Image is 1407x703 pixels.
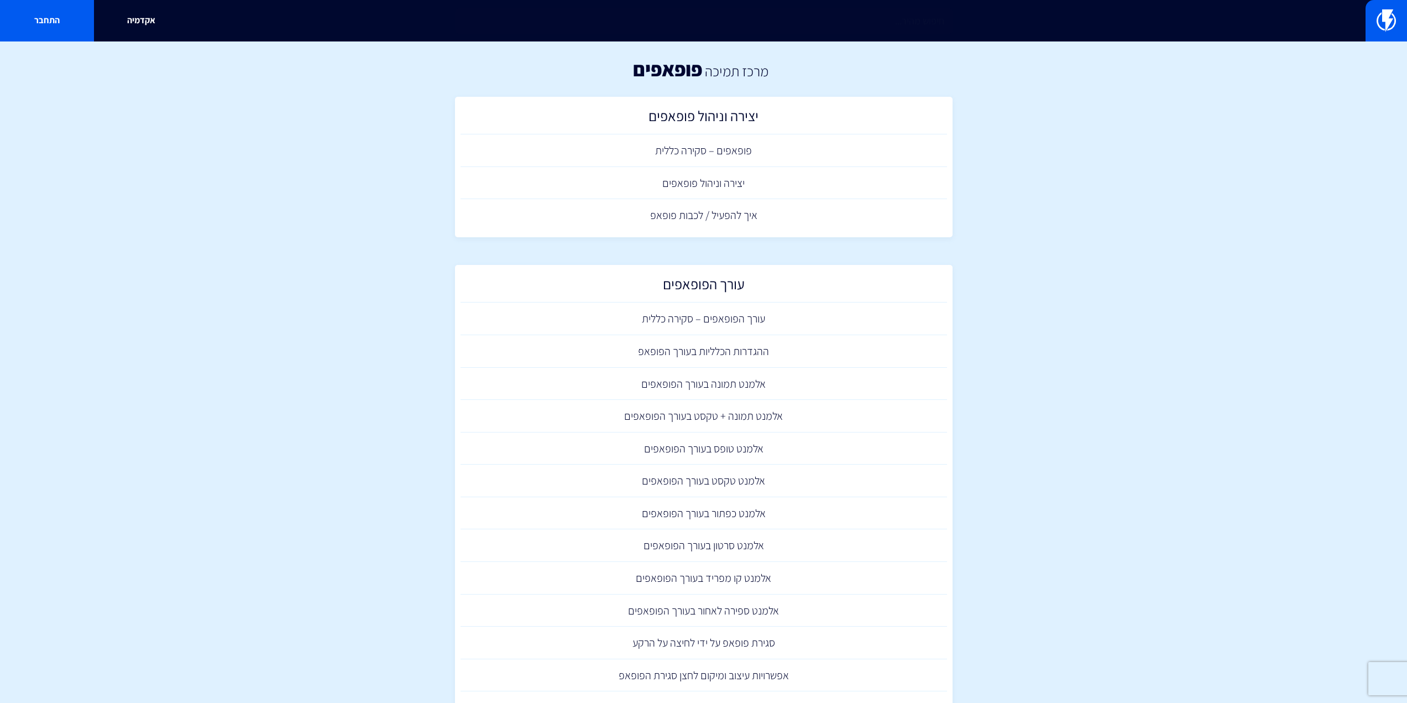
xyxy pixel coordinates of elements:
[461,134,947,167] a: פופאפים – סקירה כללית
[461,465,947,497] a: אלמנט טקסט בעורך הפופאפים
[461,335,947,368] a: ההגדרות הכלליות בעורך הפופאפ
[633,58,702,80] h1: פופאפים
[466,108,942,129] h2: יצירה וניהול פופאפים
[455,8,953,34] input: חיפוש מהיר...
[461,562,947,595] a: אלמנט קו מפריד בעורך הפופאפים
[461,270,947,303] a: עורך הפופאפים
[461,497,947,530] a: אלמנט כפתור בעורך הפופאפים
[461,368,947,400] a: אלמנט תמונה בעורך הפופאפים
[461,529,947,562] a: אלמנט סרטון בעורך הפופאפים
[461,627,947,659] a: סגירת פופאפ על ידי לחיצה על הרקע
[705,61,768,80] a: מרכז תמיכה
[461,303,947,335] a: עורך הפופאפים – סקירה כללית
[461,167,947,200] a: יצירה וניהול פופאפים
[461,659,947,692] a: אפשרויות עיצוב ומיקום לחצן סגירת הפופאפ
[461,433,947,465] a: אלמנט טופס בעורך הפופאפים
[461,199,947,232] a: איך להפעיל / לכבות פופאפ
[461,595,947,627] a: אלמנט ספירה לאחור בעורך הפופאפים
[466,276,942,298] h2: עורך הפופאפים
[461,400,947,433] a: אלמנט תמונה + טקסט בעורך הפופאפים
[461,102,947,135] a: יצירה וניהול פופאפים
